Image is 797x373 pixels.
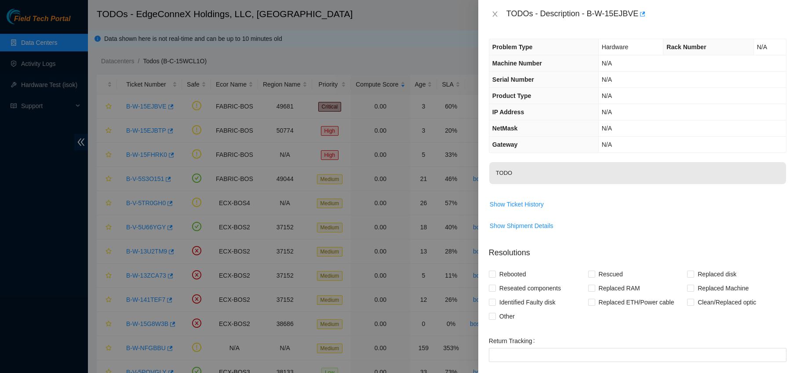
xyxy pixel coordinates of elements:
[506,7,786,21] div: TODOs - Description - B-W-15EJBVE
[489,162,786,184] p: TODO
[602,92,612,99] span: N/A
[489,219,554,233] button: Show Shipment Details
[489,334,539,348] label: Return Tracking
[492,76,534,83] span: Serial Number
[496,309,518,323] span: Other
[492,92,531,99] span: Product Type
[694,281,752,295] span: Replaced Machine
[595,295,678,309] span: Replaced ETH/Power cable
[602,60,612,67] span: N/A
[496,267,530,281] span: Rebooted
[757,43,767,51] span: N/A
[490,199,544,209] span: Show Ticket History
[602,141,612,148] span: N/A
[492,43,533,51] span: Problem Type
[602,43,629,51] span: Hardware
[602,109,612,116] span: N/A
[602,125,612,132] span: N/A
[489,348,786,362] input: Return Tracking
[492,60,542,67] span: Machine Number
[496,281,564,295] span: Reseated components
[602,76,612,83] span: N/A
[492,141,518,148] span: Gateway
[595,281,644,295] span: Replaced RAM
[694,267,740,281] span: Replaced disk
[491,11,499,18] span: close
[490,221,553,231] span: Show Shipment Details
[595,267,626,281] span: Rescued
[492,109,524,116] span: IP Address
[694,295,760,309] span: Clean/Replaced optic
[666,43,706,51] span: Rack Number
[496,295,559,309] span: Identified Faulty disk
[489,10,501,18] button: Close
[489,197,544,211] button: Show Ticket History
[489,240,786,259] p: Resolutions
[492,125,518,132] span: NetMask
